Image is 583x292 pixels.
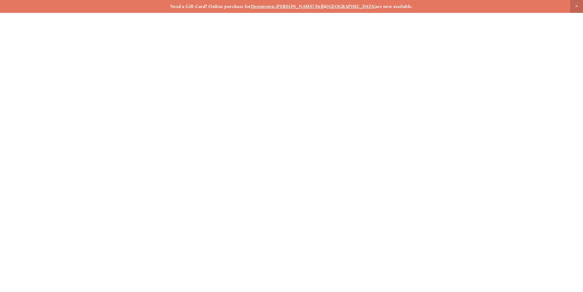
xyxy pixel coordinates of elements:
[251,4,275,9] a: Downtown
[274,4,275,9] strong: ,
[324,4,327,9] strong: &
[327,4,376,9] a: [GEOGRAPHIC_DATA]
[276,4,324,9] a: [PERSON_NAME] Dell
[376,4,413,9] strong: are now available.
[170,4,251,9] strong: Need a Gift Card? Online purchase for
